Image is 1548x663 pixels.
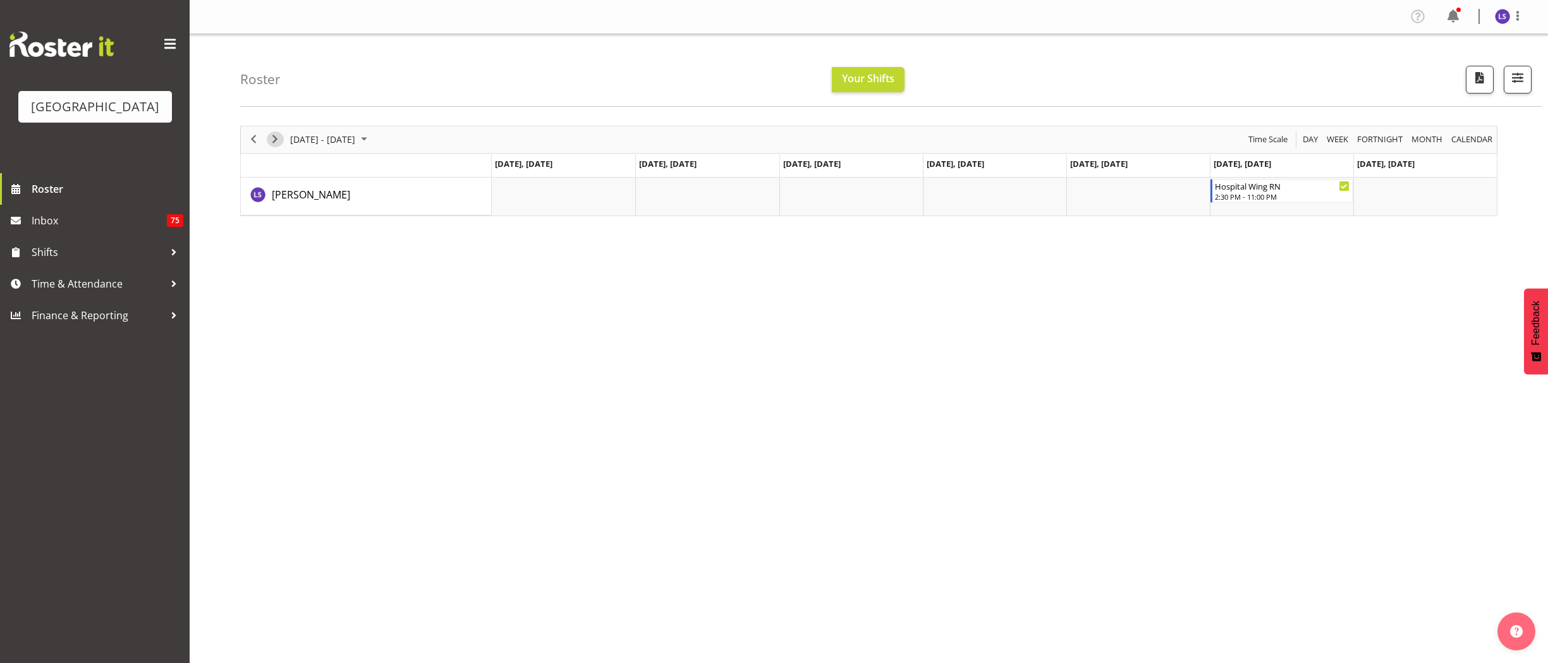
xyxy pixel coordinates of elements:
button: Next [267,131,284,147]
span: [DATE], [DATE] [639,158,697,169]
span: [DATE], [DATE] [783,158,841,169]
span: [DATE] - [DATE] [289,131,357,147]
img: help-xxl-2.png [1510,625,1523,638]
div: August 25 - 31, 2025 [286,126,375,153]
span: [DATE], [DATE] [495,158,552,169]
table: Timeline Week of August 29, 2025 [492,178,1497,216]
button: August 2025 [288,131,373,147]
button: Fortnight [1355,131,1405,147]
button: Timeline Month [1410,131,1445,147]
div: next period [264,126,286,153]
button: Your Shifts [832,67,905,92]
img: liz-schofield10772.jpg [1495,9,1510,24]
div: previous period [243,126,264,153]
span: Feedback [1530,301,1542,345]
span: Day [1301,131,1319,147]
div: [GEOGRAPHIC_DATA] [31,97,159,116]
button: Time Scale [1246,131,1290,147]
button: Download a PDF of the roster according to the set date range. [1466,66,1494,94]
div: Liz Schofield"s event - Hospital Wing RN Begin From Saturday, August 30, 2025 at 2:30:00 PM GMT+1... [1210,179,1353,203]
span: Time & Attendance [32,274,164,293]
a: [PERSON_NAME] [272,187,350,202]
img: Rosterit website logo [9,32,114,57]
h4: Roster [240,72,281,87]
button: Month [1449,131,1495,147]
span: [DATE], [DATE] [927,158,984,169]
span: 75 [167,214,183,227]
span: Fortnight [1356,131,1404,147]
span: Shifts [32,243,164,262]
span: [DATE], [DATE] [1070,158,1128,169]
span: [PERSON_NAME] [272,188,350,202]
span: Month [1410,131,1444,147]
span: Your Shifts [842,71,894,85]
span: Roster [32,179,183,198]
span: Time Scale [1247,131,1289,147]
button: Filter Shifts [1504,66,1532,94]
span: Week [1326,131,1350,147]
span: Finance & Reporting [32,306,164,325]
span: Inbox [32,211,167,230]
button: Timeline Week [1325,131,1351,147]
div: Hospital Wing RN [1215,179,1350,192]
button: Previous [245,131,262,147]
div: Timeline Week of August 29, 2025 [240,126,1497,216]
td: Liz Schofield resource [241,178,492,216]
span: [DATE], [DATE] [1357,158,1415,169]
button: Timeline Day [1301,131,1320,147]
button: Feedback - Show survey [1524,288,1548,374]
div: 2:30 PM - 11:00 PM [1215,192,1350,202]
span: calendar [1450,131,1494,147]
span: [DATE], [DATE] [1214,158,1271,169]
